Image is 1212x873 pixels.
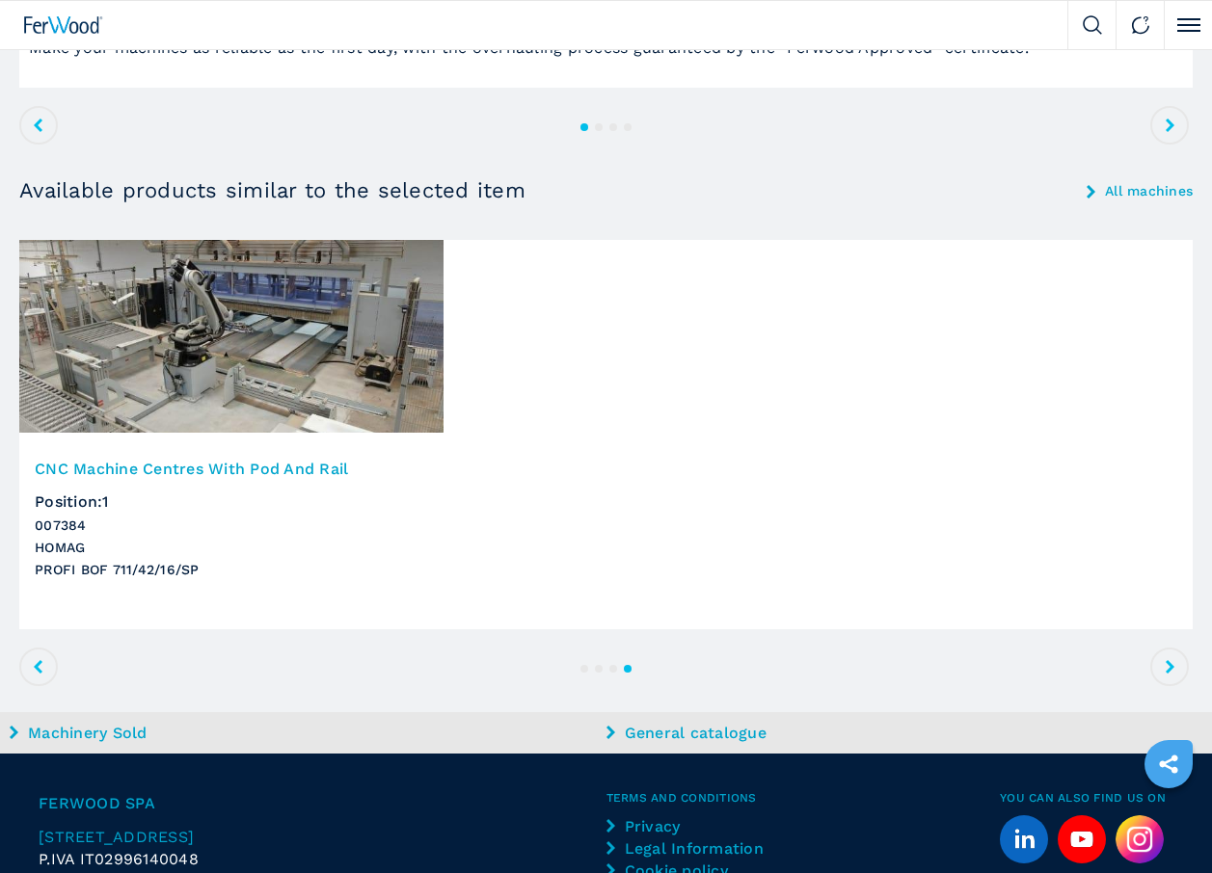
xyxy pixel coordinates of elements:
[19,240,1193,629] a: CNC Machine Centres With Pod And Rail HOMAG PROFI BOF 711/42/16/SPCNC Machine Centres With Pod An...
[1164,1,1212,49] button: Click to toggle menu
[606,837,767,860] a: Legal Information
[606,722,1199,744] a: General catalogue
[1131,15,1150,35] img: Contact us
[1145,740,1193,788] a: sharethis
[35,515,1177,581] h3: 007384 HOMAG PROFI BOF 711/42/16/SP
[609,123,617,131] button: 3
[39,792,606,814] span: Ferwood Spa
[624,123,632,131] button: 4
[35,462,1177,477] h3: CNC Machine Centres With Pod And Rail
[35,477,1177,510] div: Position : 1
[39,850,199,868] span: P.IVA IT02996140048
[595,665,603,673] button: 2
[1083,15,1102,35] img: Search
[580,665,588,673] button: 1
[1105,184,1193,198] a: All machines
[19,180,525,201] h3: Available products similar to the selected item
[1000,815,1048,863] a: linkedin
[609,665,617,673] button: 3
[580,123,588,131] button: 1
[595,123,603,131] button: 2
[39,828,194,846] span: [STREET_ADDRESS]
[1116,815,1164,863] img: Instagram
[1130,786,1198,859] iframe: Chat
[24,16,103,34] img: Ferwood
[606,815,767,837] a: Privacy
[606,792,1001,804] span: Terms and Conditions
[624,665,632,673] button: 4
[19,240,444,433] img: CNC Machine Centres With Pod And Rail HOMAG PROFI BOF 711/42/16/SP
[39,826,606,848] a: [STREET_ADDRESS]
[10,722,602,744] a: Machinery Sold
[1058,815,1106,863] a: youtube
[1000,792,1173,804] span: You can also find us on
